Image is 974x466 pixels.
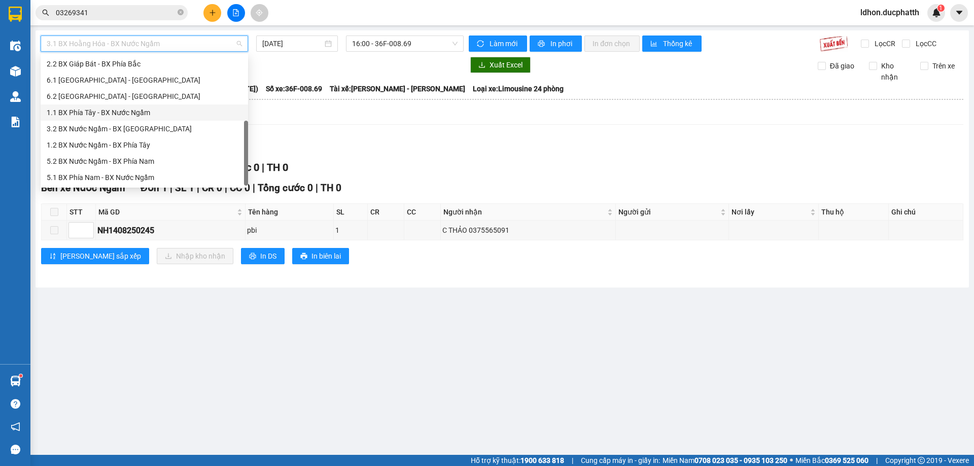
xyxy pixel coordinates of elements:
span: Làm mới [490,38,519,49]
sup: 1 [937,5,945,12]
span: Mã GD [98,206,235,218]
div: 1.2 BX Nước Ngầm - BX Phía Tây [47,139,242,151]
span: | [197,182,199,194]
span: In DS [260,250,276,262]
span: printer [538,40,546,48]
span: | [225,182,227,194]
img: solution-icon [10,117,21,127]
span: Đã giao [826,60,858,71]
div: 5.2 BX Nước Ngầm - BX Phía Nam [41,153,248,169]
img: 9k= [819,35,848,52]
th: SL [334,204,368,221]
button: caret-down [950,4,968,22]
span: In biên lai [311,250,341,262]
button: downloadNhập kho nhận [157,248,233,264]
strong: 0369 525 060 [825,456,868,464]
div: C THẢO 0375565091 [442,225,614,236]
div: NH1408250245 [97,224,243,237]
span: Nơi lấy [732,206,808,218]
span: Người gửi [618,206,718,218]
span: question-circle [11,399,20,409]
div: 2.2 BX Giáp Bát - BX Phía Bắc [41,56,248,72]
span: | [316,182,318,194]
span: close-circle [178,8,184,18]
span: | [262,161,264,173]
span: Cung cấp máy in - giấy in: [581,455,660,466]
div: 6.1 Thanh Hóa - Hà Nội [41,72,248,88]
div: 3.2 BX Nước Ngầm - BX Hoằng Hóa [41,121,248,137]
input: 14/08/2025 [262,38,323,49]
div: 5.2 BX Nước Ngầm - BX Phía Nam [47,156,242,167]
span: Số xe: 36F-008.69 [266,83,322,94]
span: copyright [918,457,925,464]
div: 1 [335,225,366,236]
span: ldhon.ducphatth [852,6,927,19]
span: Người nhận [443,206,605,218]
span: close-circle [178,9,184,15]
span: Đơn 1 [141,182,167,194]
input: Tìm tên, số ĐT hoặc mã đơn [56,7,176,18]
button: printerIn phơi [530,35,582,52]
span: TH 0 [267,161,288,173]
img: warehouse-icon [10,41,21,51]
div: 6.1 [GEOGRAPHIC_DATA] - [GEOGRAPHIC_DATA] [47,75,242,86]
span: TH 0 [321,182,341,194]
span: CR 0 [202,182,222,194]
span: | [170,182,172,194]
button: plus [203,4,221,22]
button: sort-ascending[PERSON_NAME] sắp xếp [41,248,149,264]
div: 1.1 BX Phía Tây - BX Nước Ngầm [47,107,242,118]
span: | [876,455,878,466]
span: ⚪️ [790,458,793,462]
span: message [11,445,20,454]
div: 1.1 BX Phía Tây - BX Nước Ngầm [41,104,248,121]
span: aim [256,9,263,16]
span: Miền Bắc [795,455,868,466]
div: 5.1 BX Phía Nam - BX Nước Ngầm [47,172,242,183]
sup: 1 [19,374,22,377]
strong: 0708 023 035 - 0935 103 250 [694,456,787,464]
span: [PERSON_NAME] sắp xếp [60,250,141,262]
strong: 1900 633 818 [520,456,564,464]
span: CC 0 [230,182,250,194]
span: Hỗ trợ kỹ thuật: [471,455,564,466]
span: caret-down [955,8,964,17]
span: file-add [232,9,239,16]
div: pbi [247,225,332,236]
span: Tổng cước 0 [258,182,313,194]
img: logo-vxr [9,7,22,22]
button: downloadXuất Excel [470,57,531,73]
span: | [253,182,255,194]
span: Trên xe [928,60,959,71]
button: In đơn chọn [584,35,640,52]
span: Lọc CR [871,38,897,49]
span: printer [249,253,256,261]
div: 5.1 BX Phía Nam - BX Nước Ngầm [41,169,248,186]
div: 6.2 [GEOGRAPHIC_DATA] - [GEOGRAPHIC_DATA] [47,91,242,102]
span: In phơi [550,38,574,49]
button: printerIn biên lai [292,248,349,264]
th: Tên hàng [246,204,334,221]
span: 3.1 BX Hoằng Hóa - BX Nước Ngầm [47,36,242,51]
span: bar-chart [650,40,659,48]
div: 6.2 Hà Nội - Thanh Hóa [41,88,248,104]
span: plus [209,9,216,16]
button: printerIn DS [241,248,285,264]
img: warehouse-icon [10,376,21,386]
span: sort-ascending [49,253,56,261]
div: 3.2 BX Nước Ngầm - BX [GEOGRAPHIC_DATA] [47,123,242,134]
th: Ghi chú [889,204,963,221]
span: Lọc CC [912,38,938,49]
span: notification [11,422,20,432]
th: CC [404,204,441,221]
span: 1 [939,5,943,12]
td: NH1408250245 [96,221,246,240]
button: file-add [227,4,245,22]
span: Loại xe: Limousine 24 phòng [473,83,564,94]
span: Miền Nam [663,455,787,466]
button: bar-chartThống kê [642,35,702,52]
img: icon-new-feature [932,8,941,17]
img: warehouse-icon [10,66,21,77]
div: 1.2 BX Nước Ngầm - BX Phía Tây [41,137,248,153]
span: printer [300,253,307,261]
